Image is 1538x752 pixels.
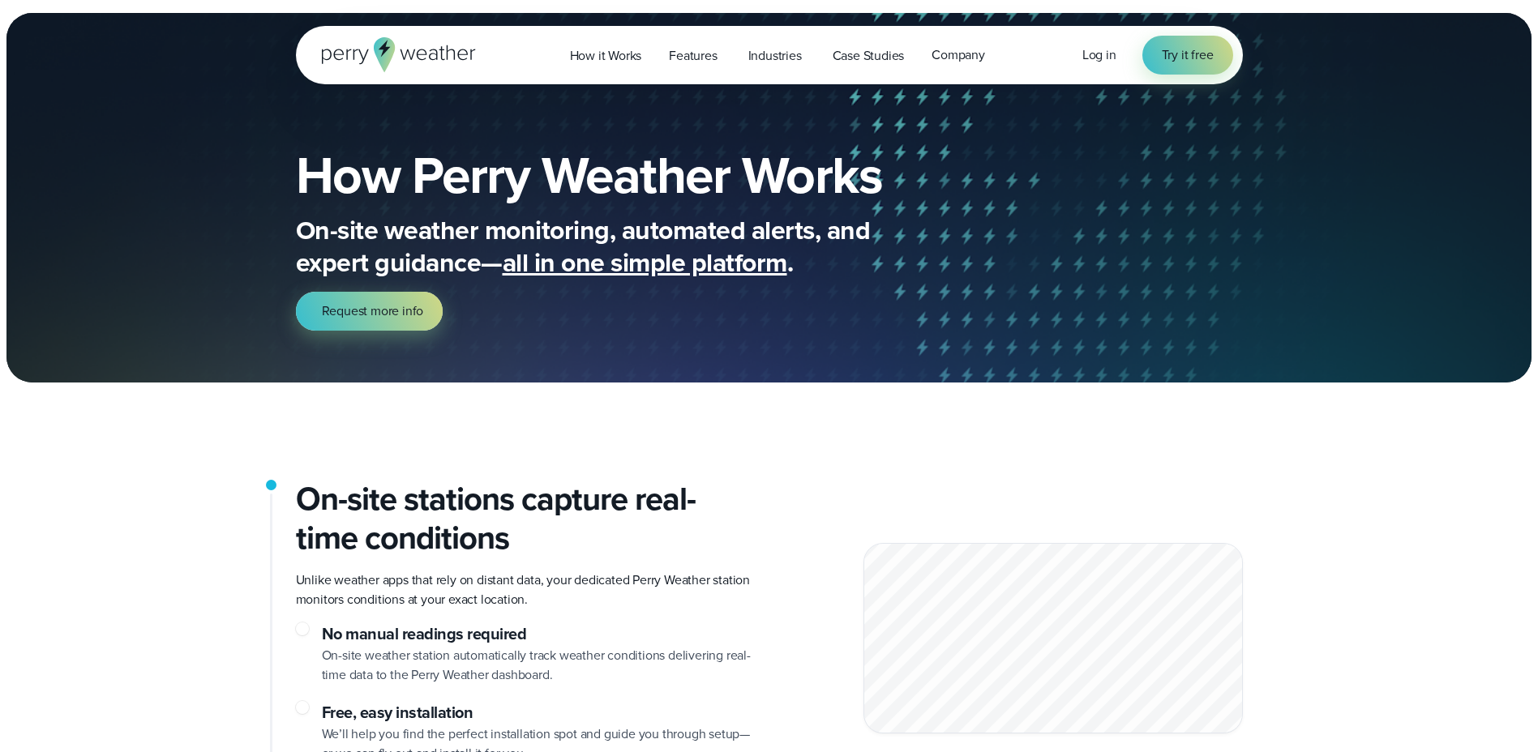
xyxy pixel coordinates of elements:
[296,292,443,331] a: Request more info
[296,570,756,609] p: Unlike weather apps that rely on distant data, your dedicated Perry Weather station monitors cond...
[296,214,945,279] p: On-site weather monitoring, automated alerts, and expert guidance— .
[322,701,756,724] h3: Free, easy installation
[322,646,756,685] p: On-site weather station automatically track weather conditions delivering real-time data to the P...
[556,39,656,72] a: How it Works
[748,46,802,66] span: Industries
[833,46,905,66] span: Case Studies
[819,39,919,72] a: Case Studies
[570,46,642,66] span: How it Works
[322,622,756,646] h3: No manual readings required
[322,301,424,321] span: Request more info
[1162,45,1214,65] span: Try it free
[1082,45,1116,65] a: Log in
[296,480,756,558] h2: On-site stations capture real-time conditions
[1082,45,1116,64] span: Log in
[1142,36,1233,75] a: Try it free
[503,243,787,282] span: all in one simple platform
[932,45,985,65] span: Company
[296,149,1000,201] h1: How Perry Weather Works
[669,46,717,66] span: Features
